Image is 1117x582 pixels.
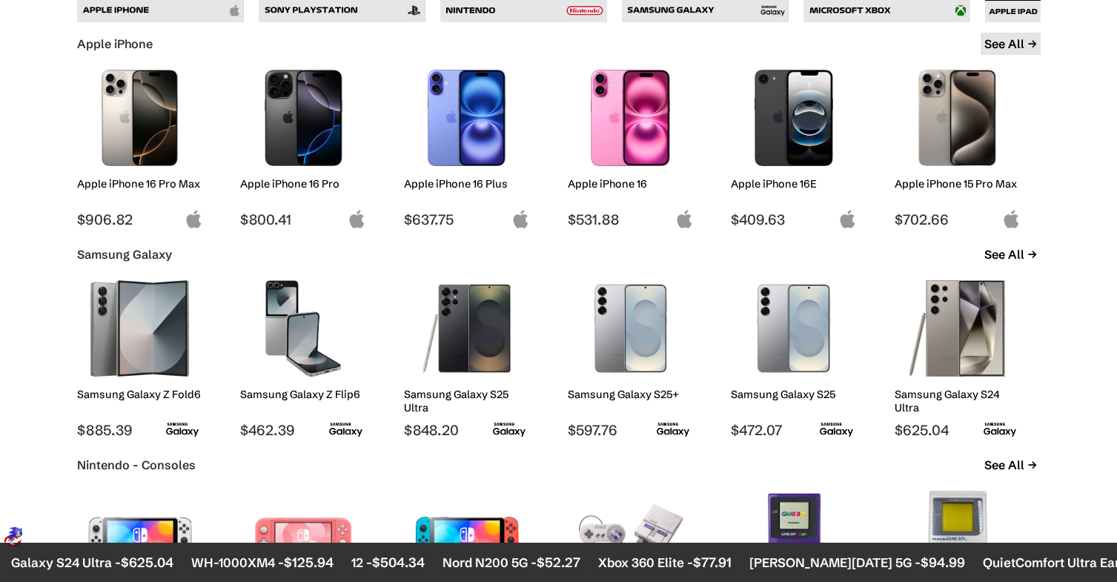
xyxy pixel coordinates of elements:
img: iPhone 16 Pro [251,70,355,166]
h2: Apple iPhone 15 Pro Max [895,177,1021,191]
img: apple-logo [1002,210,1021,228]
img: iPhone 16E [742,70,846,166]
img: Galaxy S25 Ultra [415,280,519,377]
img: iPhone 16 [579,70,683,166]
li: 12 - [351,554,425,571]
h2: Apple iPhone 16 Pro [240,177,366,191]
a: Galaxy S25 Samsung Galaxy S25 $472.07 galaxy-logo [731,273,877,439]
span: $906.82 [77,211,203,228]
span: $531.88 [568,211,694,228]
h2: Apple iPhone 16 Pro Max [77,177,203,191]
span: $77.91 [693,554,732,571]
a: Nintendo - Consoles [77,457,196,472]
span: $504.34 [372,554,425,571]
a: Samsung Galaxy [77,247,172,262]
li: Galaxy S24 Ultra - [11,554,173,571]
img: Galaxy S25 [742,280,846,377]
a: iPhone 16 Pro Apple iPhone 16 Pro $800.41 apple-logo [240,62,386,228]
a: Galaxy S24 Ultra Samsung Galaxy S24 Ultra $625.04 galaxy-logo [895,273,1041,439]
img: apple-logo [511,210,530,228]
span: $625.04 [895,421,1021,439]
img: galaxy-logo [984,420,1016,439]
img: apple-logo [348,210,366,228]
h2: Samsung Galaxy S25 Ultra [404,388,530,414]
a: Apple iPhone [77,36,153,51]
a: Galaxy Z Flip6 Samsung Galaxy Z Flip6 $462.39 galaxy-logo [240,273,386,439]
li: Nord N200 5G - [443,554,580,571]
span: $125.94 [284,554,334,571]
a: iPhone 16E Apple iPhone 16E $409.63 apple-logo [731,62,877,228]
span: $848.20 [404,421,530,439]
img: galaxy-logo [329,420,362,439]
img: apple-logo [185,210,203,228]
span: $409.63 [731,211,857,228]
h2: Samsung Galaxy S25 [731,388,857,401]
a: Galaxy Z Fold6 Samsung Galaxy Z Fold6 $885.39 galaxy-logo [77,273,223,439]
a: iPhone 16 Pro Max Apple iPhone 16 Pro Max $906.82 apple-logo [77,62,223,228]
span: $702.66 [895,211,1021,228]
a: iPhone 16 Apple iPhone 16 $531.88 apple-logo [568,62,714,228]
span: $637.75 [404,211,530,228]
a: See All [981,243,1041,265]
h2: Samsung Galaxy Z Fold6 [77,388,203,401]
h2: Apple iPhone 16 [568,177,694,191]
img: Galaxy S24 Ultra [906,280,1010,377]
span: $52.27 [537,554,580,571]
a: See All [981,33,1041,55]
span: $800.41 [240,211,366,228]
li: [PERSON_NAME][DATE] 5G - [749,554,965,571]
a: iPhone 15 Pro Max Apple iPhone 15 Pro Max $702.66 apple-logo [895,62,1041,228]
img: Galaxy S25+ [579,280,683,377]
img: galaxy-logo [820,420,852,439]
span: $472.07 [731,421,857,439]
img: iPhone 16 Plus [415,70,519,166]
img: iPhone 16 Pro Max [88,70,192,166]
h2: Samsung Galaxy S25+ [568,388,694,401]
img: galaxy-logo [493,420,526,439]
span: $462.39 [240,421,366,439]
span: $885.39 [77,421,203,439]
img: iPhone 15 Pro Max [906,70,1010,166]
span: $597.76 [568,421,694,439]
h2: Apple iPhone 16E [731,177,857,191]
img: apple-logo [675,210,694,228]
h2: Samsung Galaxy Z Flip6 [240,388,366,401]
h2: Apple iPhone 16 Plus [404,177,530,191]
span: $94.99 [921,554,965,571]
a: iPhone 16 Plus Apple iPhone 16 Plus $637.75 apple-logo [404,62,550,228]
li: Xbox 360 Elite - [598,554,732,571]
img: apple-logo [838,210,857,228]
a: Galaxy S25+ Samsung Galaxy S25+ $597.76 galaxy-logo [568,273,714,439]
img: galaxy-logo [166,420,199,439]
h2: Samsung Galaxy S24 Ultra [895,388,1021,414]
img: galaxy-logo [657,420,689,439]
li: WH-1000XM4 - [191,554,334,571]
a: Galaxy S25 Ultra Samsung Galaxy S25 Ultra $848.20 galaxy-logo [404,273,550,439]
span: $625.04 [121,554,173,571]
img: Galaxy Z Fold6 [88,280,192,377]
a: See All [981,454,1041,476]
img: Galaxy Z Flip6 [251,280,355,377]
